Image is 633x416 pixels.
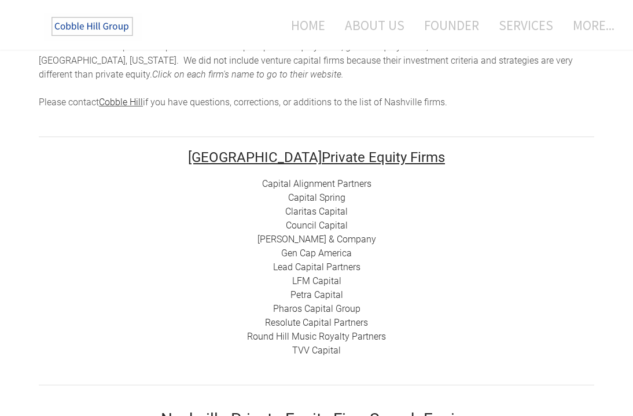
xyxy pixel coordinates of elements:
[39,97,447,108] span: Please contact if you have questions, corrections, or additions to the list of Nashville firms.
[188,149,322,165] font: [GEOGRAPHIC_DATA]
[99,97,143,108] a: Cobble Hill
[39,55,573,80] span: enture capital firms because their investment criteria and strategies are very different than pri...
[273,262,360,273] a: Lead Capital Partners
[188,149,445,165] font: Private Equity Firms
[39,40,594,109] div: he top 13 private equity firms, growth equity funds, and mezzanine lenders with offices in [GEOGR...
[247,331,386,342] a: Round Hill Music Royalty Partners
[292,275,341,286] a: LFM Capital
[257,234,376,245] a: [PERSON_NAME] & Company
[286,220,348,231] a: Council Capital
[564,10,614,41] a: more...
[265,317,368,328] a: Resolute Capital Partners
[44,12,142,41] img: The Cobble Hill Group LLC
[336,10,413,41] a: About Us
[274,10,334,41] a: Home
[292,345,341,356] a: TVV Capital
[490,10,562,41] a: Services
[290,289,343,300] a: Petra Capital
[285,206,348,217] a: Claritas Capital
[152,69,344,80] em: Click on each firm's name to go to their website. ​
[415,10,488,41] a: Founder
[281,248,352,259] a: Gen Cap America
[262,178,371,189] a: Capital Alignment Partners
[288,192,345,203] a: Capital Spring
[273,303,360,314] a: Pharos Capital Group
